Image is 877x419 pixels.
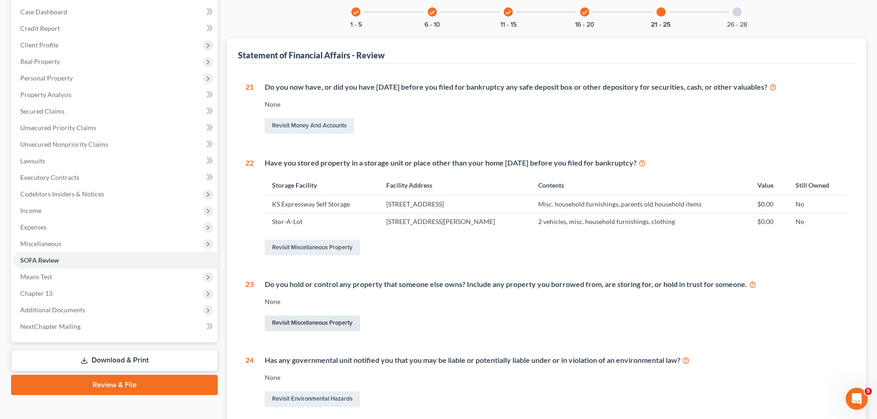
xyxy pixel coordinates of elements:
[20,289,52,297] span: Chapter 13
[20,124,96,132] span: Unsecured Priority Claims
[13,318,218,335] a: NextChapter Mailing
[429,9,436,16] i: check
[379,213,531,230] td: [STREET_ADDRESS][PERSON_NAME]
[20,157,45,165] span: Lawsuits
[238,50,385,61] div: Statement of Financial Affairs - Review
[727,22,747,28] button: 26 - 28
[13,153,218,169] a: Lawsuits
[531,175,750,195] th: Contents
[865,388,872,395] span: 5
[20,8,67,16] span: Case Dashboard
[750,195,788,213] td: $0.00
[20,207,41,214] span: Income
[13,252,218,269] a: SOFA Review
[20,223,46,231] span: Expenses
[265,297,848,306] div: None
[20,74,73,82] span: Personal Property
[265,175,378,195] th: Storage Facility
[20,140,108,148] span: Unsecured Nonpriority Claims
[11,350,218,371] a: Download & Print
[13,120,218,136] a: Unsecured Priority Claims
[265,82,848,92] div: Do you now have, or did you have [DATE] before you filed for bankruptcy any safe deposit box or o...
[750,175,788,195] th: Value
[20,57,60,65] span: Real Property
[788,195,848,213] td: No
[265,373,848,382] div: None
[245,279,254,333] div: 23
[20,41,58,49] span: Client Profile
[350,22,362,28] button: 1 - 5
[20,322,81,330] span: NextChapter Mailing
[20,240,61,247] span: Miscellaneous
[20,173,79,181] span: Executory Contracts
[20,24,60,32] span: Credit Report
[13,136,218,153] a: Unsecured Nonpriority Claims
[20,107,64,115] span: Secured Claims
[379,195,531,213] td: [STREET_ADDRESS]
[265,391,360,407] a: Revisit Environmental Hazards
[788,175,848,195] th: Still Owned
[379,175,531,195] th: Facility Address
[13,20,218,37] a: Credit Report
[265,355,848,366] div: Has any governmental unit notified you that you may be liable or potentially liable under or in v...
[13,103,218,120] a: Secured Claims
[265,240,360,255] a: Revisit Miscellaneous Property
[651,22,671,28] button: 21 - 25
[13,86,218,103] a: Property Analysis
[13,169,218,186] a: Executory Contracts
[13,4,218,20] a: Case Dashboard
[353,9,359,16] i: check
[265,118,354,134] a: Revisit Money and Accounts
[575,22,594,28] button: 16 - 20
[500,22,517,28] button: 11 - 15
[265,158,848,168] div: Have you stored property in a storage unit or place other than your home [DATE] before you filed ...
[265,100,848,109] div: None
[20,91,71,98] span: Property Analysis
[531,195,750,213] td: Misc. household furnishings, parents old household items
[531,213,750,230] td: 2 vehicles, misc. household furnishings, clothing
[245,355,254,409] div: 24
[20,273,52,281] span: Means Test
[245,158,254,258] div: 22
[505,9,511,16] i: check
[265,213,378,230] td: Stor-A-Lot
[20,190,104,198] span: Codebtors Insiders & Notices
[788,213,848,230] td: No
[11,375,218,395] a: Review & File
[265,279,848,290] div: Do you hold or control any property that someone else owns? Include any property you borrowed fro...
[265,195,378,213] td: KS Expressway Self Storage
[581,9,588,16] i: check
[846,388,868,410] iframe: Intercom live chat
[20,256,59,264] span: SOFA Review
[265,316,360,331] a: Revisit Miscellaneous Property
[424,22,440,28] button: 6 - 10
[20,306,85,314] span: Additional Documents
[245,82,254,136] div: 21
[750,213,788,230] td: $0.00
